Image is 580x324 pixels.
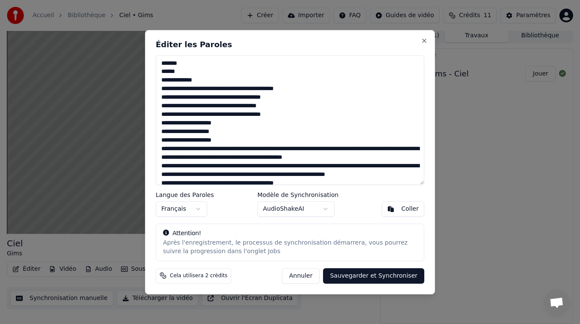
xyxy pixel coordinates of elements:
label: Langue des Paroles [156,192,214,198]
button: Coller [382,201,424,217]
h2: Éditer les Paroles [156,41,424,48]
div: Après l'enregistrement, le processus de synchronisation démarrera, vous pourrez suivre la progres... [163,239,417,256]
button: Annuler [282,268,320,283]
div: Attention! [163,229,417,238]
button: Sauvegarder et Synchroniser [323,268,424,283]
span: Cela utilisera 2 crédits [170,272,227,279]
label: Modèle de Synchronisation [257,192,338,198]
div: Coller [401,205,419,213]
